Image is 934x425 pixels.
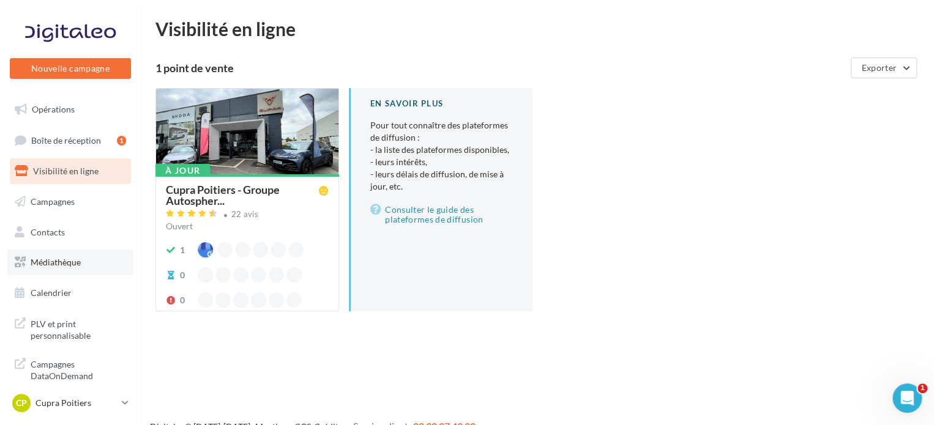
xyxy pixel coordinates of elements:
li: - leurs délais de diffusion, de mise à jour, etc. [370,168,513,193]
a: Boîte de réception1 [7,127,133,153]
div: 22 avis [231,210,258,218]
a: 22 avis [166,208,329,223]
a: Campagnes [7,189,133,215]
a: Consulter le guide des plateformes de diffusion [370,202,513,227]
a: Campagnes DataOnDemand [7,351,133,387]
span: Cupra Poitiers - Groupe Autospher... [166,184,319,206]
iframe: Intercom live chat [892,383,922,413]
span: 1 [917,383,927,393]
button: Exporter [851,57,917,78]
span: PLV et print personnalisable [31,316,126,342]
a: Calendrier [7,280,133,306]
span: Opérations [32,104,75,114]
button: Nouvelle campagne [10,58,131,79]
span: Campagnes [31,196,75,207]
li: - leurs intérêts, [370,156,513,168]
div: 1 point de vente [155,62,846,73]
a: Visibilité en ligne [7,158,133,184]
span: Visibilité en ligne [33,166,99,176]
a: Contacts [7,220,133,245]
div: 0 [180,269,185,281]
a: Médiathèque [7,249,133,275]
p: Cupra Poitiers [35,397,117,409]
span: Médiathèque [31,257,81,267]
div: 1 [180,244,185,256]
div: En savoir plus [370,98,513,109]
span: Campagnes DataOnDemand [31,356,126,382]
div: Visibilité en ligne [155,20,919,38]
div: 0 [180,294,185,306]
a: Opérations [7,97,133,122]
div: À jour [155,164,210,177]
div: 1 [117,136,126,146]
span: CP [16,397,27,409]
span: Calendrier [31,287,72,298]
a: CP Cupra Poitiers [10,391,131,415]
span: Boîte de réception [31,135,101,145]
span: Exporter [861,62,897,73]
li: - la liste des plateformes disponibles, [370,144,513,156]
p: Pour tout connaître des plateformes de diffusion : [370,119,513,193]
span: Contacts [31,226,65,237]
span: Ouvert [166,221,193,231]
a: PLV et print personnalisable [7,311,133,347]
